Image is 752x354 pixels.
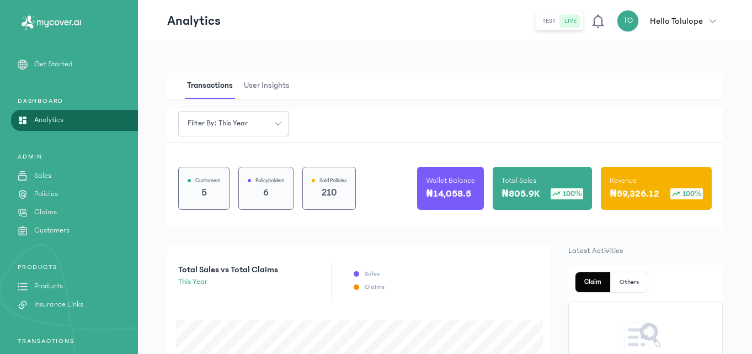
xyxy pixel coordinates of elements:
[650,14,703,28] p: Hello Tolulope
[34,170,51,182] p: Sales
[195,176,220,185] p: Customers
[181,118,254,129] span: Filter by: this year
[538,14,560,28] button: test
[178,276,278,288] p: this year
[617,10,639,32] div: TO
[34,207,57,218] p: Claims
[34,114,63,126] p: Analytics
[365,270,380,278] p: Sales
[568,245,723,256] p: Latest Activities
[188,185,220,200] p: 5
[248,185,284,200] p: 6
[185,73,235,99] span: Transactions
[34,225,70,236] p: Customers
[185,73,242,99] button: Transactions
[575,272,611,292] button: Claim
[319,176,346,185] p: Sold Policies
[34,281,63,292] p: Products
[242,73,292,99] span: User Insights
[617,10,723,32] button: TOHello Tolulope
[34,59,73,70] p: Get Started
[551,188,583,199] div: 100%
[242,73,298,99] button: User Insights
[178,263,278,276] p: Total Sales vs Total Claims
[610,175,637,186] p: Revenue
[560,14,581,28] button: live
[365,283,385,292] p: Claims
[610,186,659,202] p: ₦59,326.12
[502,186,540,202] p: ₦805.9K
[502,175,536,186] p: Total Sales
[426,175,475,186] p: Wallet Balance
[178,111,289,136] button: Filter by: this year
[312,185,346,200] p: 210
[611,272,648,292] button: Others
[34,188,58,200] p: Policies
[426,186,471,202] p: ₦14,058.5
[670,188,703,199] div: 100%
[255,176,284,185] p: Policyholders
[34,299,83,310] p: Insurance Links
[167,12,221,30] p: Analytics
